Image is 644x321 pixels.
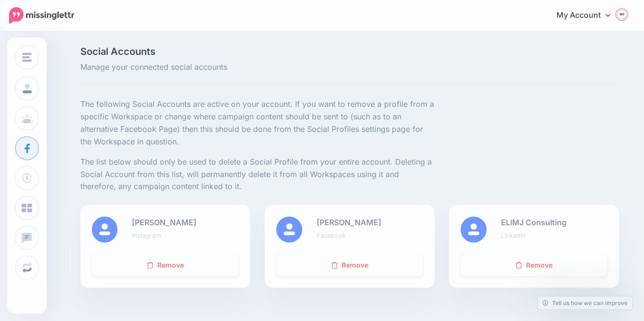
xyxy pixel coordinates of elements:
[80,47,435,56] span: Social Accounts
[461,217,487,243] img: user_default_image.png
[501,218,567,227] b: ELIMJ Consulting
[276,254,423,276] a: Remove
[92,217,118,243] img: user_default_image.png
[317,232,346,239] small: Facebook
[501,232,526,239] small: LinkedIn
[80,61,435,74] span: Manage your connected social accounts
[538,296,632,309] a: Tell us how we can improve
[132,232,161,239] small: Instagram
[9,7,74,24] img: Missinglettr
[547,4,630,27] a: My Account
[80,156,435,193] p: The list below should only be used to delete a Social Profile from your entire account. Deleting ...
[317,218,381,227] b: [PERSON_NAME]
[22,53,32,62] img: menu.png
[276,217,302,243] img: user_default_image.png
[132,218,196,227] b: [PERSON_NAME]
[461,254,607,276] a: Remove
[80,98,435,148] p: The following Social Accounts are active on your account. If you want to remove a profile from a ...
[92,254,239,276] a: Remove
